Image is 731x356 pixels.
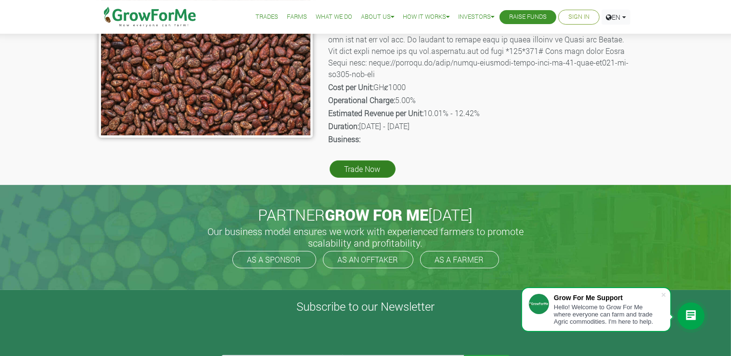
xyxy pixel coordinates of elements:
[329,94,631,106] p: 5.00%
[330,160,396,178] a: Trade Now
[197,225,534,249] h5: Our business model ensures we work with experienced farmers to promote scalability and profitabil...
[329,120,631,132] p: [DATE] - [DATE]
[554,303,661,325] div: Hello! Welcome to Grow For Me where everyone can farm and trade Agric commodities. I'm here to help.
[325,204,429,225] span: GROW FOR ME
[329,134,361,144] b: Business:
[568,12,590,22] a: Sign In
[329,82,374,92] b: Cost per Unit:
[458,12,494,22] a: Investors
[361,12,394,22] a: About Us
[403,12,449,22] a: How it Works
[602,10,630,25] a: EN
[256,12,278,22] a: Trades
[509,12,547,22] a: Raise Funds
[232,251,316,268] a: AS A SPONSOR
[329,95,396,105] b: Operational Charge:
[554,294,661,302] div: Grow For Me Support
[103,206,629,224] h2: PARTNER [DATE]
[323,251,413,268] a: AS AN OFFTAKER
[420,251,499,268] a: AS A FARMER
[329,108,424,118] b: Estimated Revenue per Unit:
[287,12,307,22] a: Farms
[12,300,719,314] h4: Subscribe to our Newsletter
[329,107,631,119] p: 10.01% - 12.42%
[316,12,352,22] a: What We Do
[221,317,368,355] iframe: reCAPTCHA
[329,81,631,93] p: GHȼ1000
[329,121,359,131] b: Duration:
